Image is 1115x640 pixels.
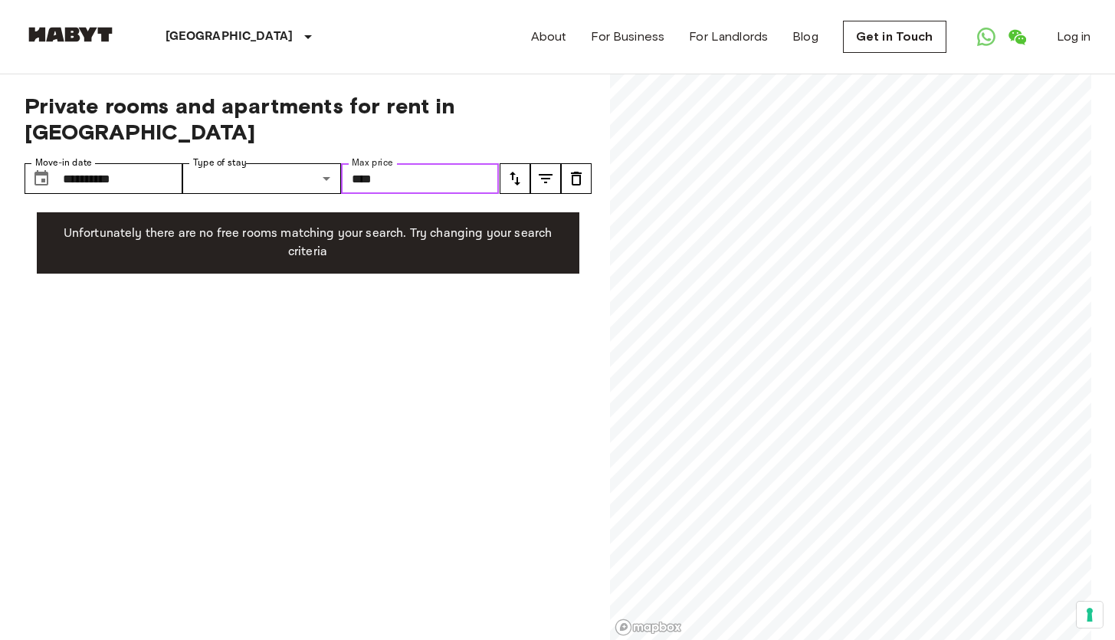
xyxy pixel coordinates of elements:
[35,156,92,169] label: Move-in date
[615,619,682,636] a: Mapbox logo
[1077,602,1103,628] button: Your consent preferences for tracking technologies
[792,28,818,46] a: Blog
[500,163,530,194] button: tune
[530,163,561,194] button: tune
[971,21,1002,52] a: Open WhatsApp
[352,156,393,169] label: Max price
[25,93,592,145] span: Private rooms and apartments for rent in [GEOGRAPHIC_DATA]
[25,27,116,42] img: Habyt
[561,163,592,194] button: tune
[843,21,946,53] a: Get in Touch
[689,28,768,46] a: For Landlords
[591,28,664,46] a: For Business
[49,225,567,261] p: Unfortunately there are no free rooms matching your search. Try changing your search criteria
[531,28,567,46] a: About
[193,156,247,169] label: Type of stay
[166,28,294,46] p: [GEOGRAPHIC_DATA]
[26,163,57,194] button: Choose date, selected date is 9 Sep 2025
[1002,21,1032,52] a: Open WeChat
[1057,28,1091,46] a: Log in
